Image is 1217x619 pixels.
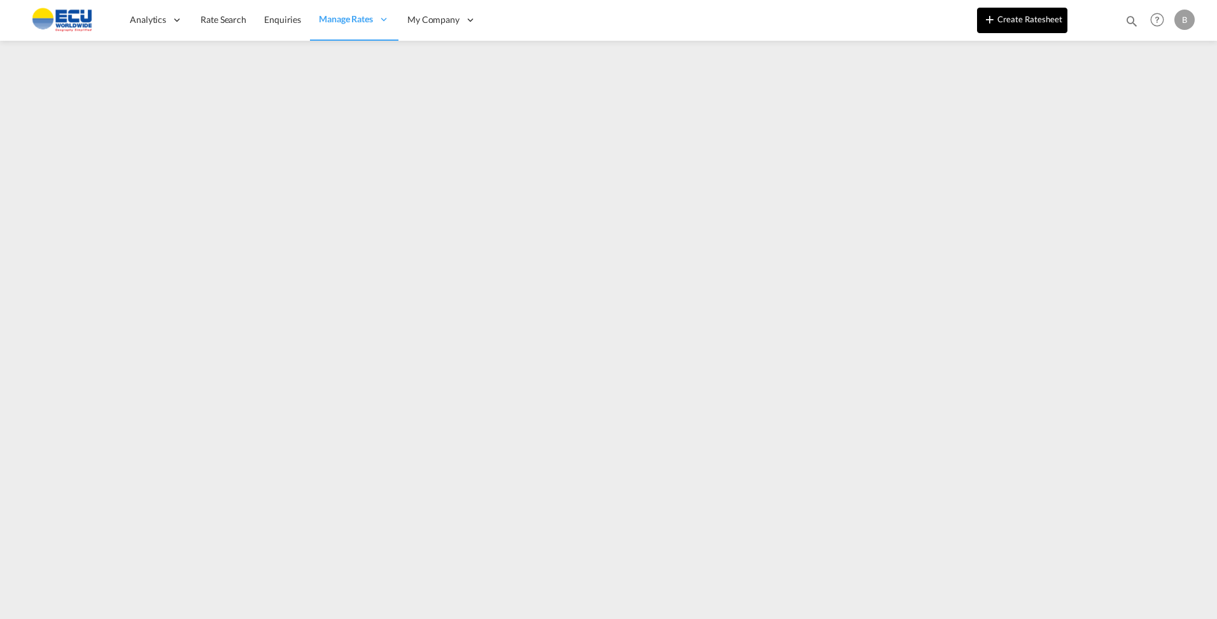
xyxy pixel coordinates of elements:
md-icon: icon-magnify [1125,14,1139,28]
button: icon-plus 400-fgCreate Ratesheet [977,8,1067,33]
div: B [1174,10,1195,30]
span: Analytics [130,13,166,26]
span: My Company [407,13,460,26]
span: Enquiries [264,14,301,25]
span: Rate Search [200,14,246,25]
div: Help [1146,9,1174,32]
span: Manage Rates [319,13,373,25]
md-icon: icon-plus 400-fg [982,11,997,27]
span: Help [1146,9,1168,31]
div: icon-magnify [1125,14,1139,33]
img: 6cccb1402a9411edb762cf9624ab9cda.png [19,6,105,34]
